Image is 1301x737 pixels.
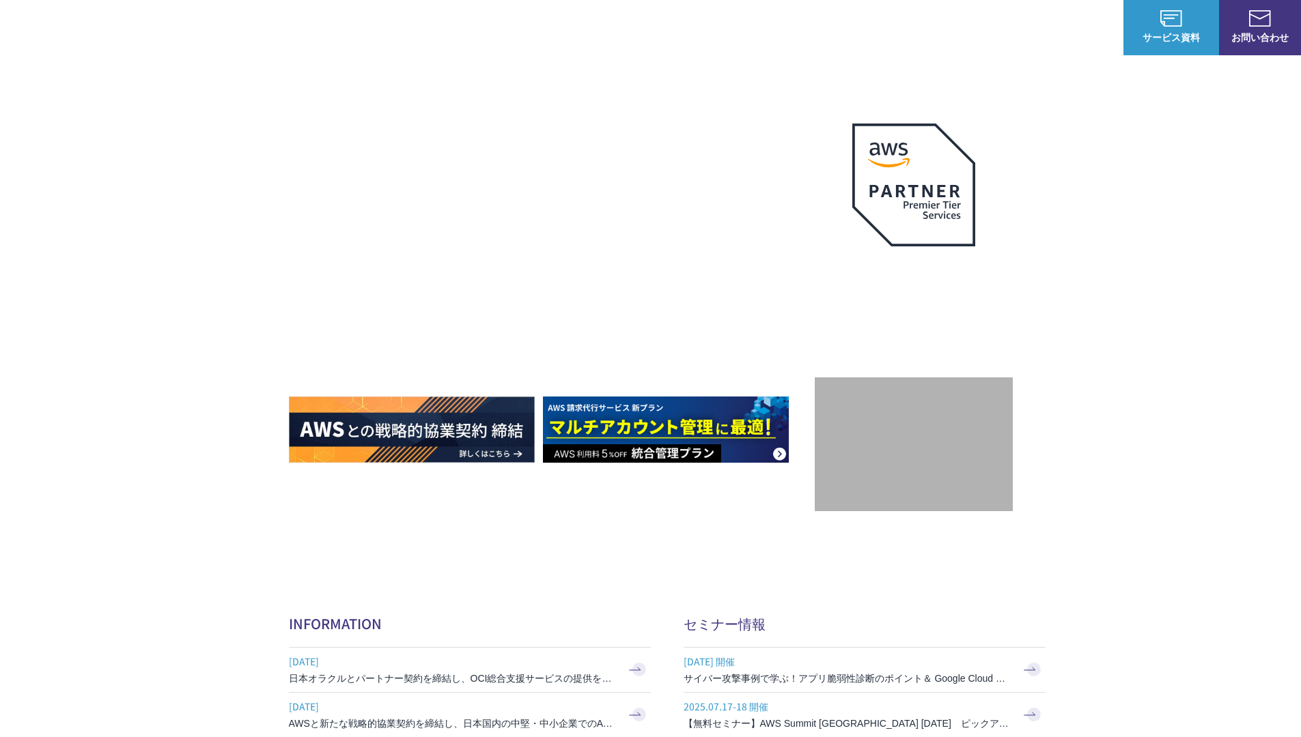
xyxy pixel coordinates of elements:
[289,396,535,463] img: AWSとの戦略的協業契約 締結
[684,717,1011,730] h3: 【無料セミナー】AWS Summit [GEOGRAPHIC_DATA] [DATE] ピックアップセッション
[289,651,617,671] span: [DATE]
[684,648,1046,692] a: [DATE] 開催 サイバー攻撃事例で学ぶ！アプリ脆弱性診断のポイント＆ Google Cloud セキュリティ対策
[898,263,929,283] em: AWS
[289,225,815,356] h1: AWS ジャーニーの 成功を実現
[651,20,684,35] p: 強み
[684,651,1011,671] span: [DATE] 開催
[1072,20,1110,35] a: ログイン
[1123,30,1219,44] span: サービス資料
[289,151,815,211] p: AWSの導入からコスト削減、 構成・運用の最適化からデータ活用まで 規模や業種業態を問わない マネージドサービスで
[289,671,617,685] h3: 日本オラクルとパートナー契約を締結し、OCI総合支援サービスの提供を開始
[1249,10,1271,27] img: お問い合わせ
[289,696,617,717] span: [DATE]
[1160,10,1182,27] img: AWS総合支援サービス C-Chorus サービス資料
[790,20,899,35] p: 業種別ソリューション
[852,124,975,246] img: AWSプレミアティアサービスパートナー
[289,717,617,730] h3: AWSと新たな戦略的協業契約を締結し、日本国内の中堅・中小企業でのAWS活用を加速
[289,648,651,692] a: [DATE] 日本オラクルとパートナー契約を締結し、OCI総合支援サービスの提供を開始
[289,613,651,633] h2: INFORMATION
[711,20,763,35] p: サービス
[836,263,992,315] p: 最上位プレミアティア サービスパートナー
[684,693,1046,737] a: 2025.07.17-18 開催 【無料セミナー】AWS Summit [GEOGRAPHIC_DATA] [DATE] ピックアップセッション
[20,11,256,44] a: AWS総合支援サービス C-Chorus NHN テコラスAWS総合支援サービス
[684,613,1046,633] h2: セミナー情報
[842,398,985,497] img: 契約件数
[992,20,1044,35] p: ナレッジ
[289,693,651,737] a: [DATE] AWSと新たな戦略的協業契約を締結し、日本国内の中堅・中小企業でのAWS活用を加速
[1219,30,1301,44] span: お問い合わせ
[157,13,256,42] span: NHN テコラス AWS総合支援サービス
[927,20,965,35] a: 導入事例
[684,671,1011,685] h3: サイバー攻撃事例で学ぶ！アプリ脆弱性診断のポイント＆ Google Cloud セキュリティ対策
[543,396,789,463] img: AWS請求代行サービス 統合管理プラン
[684,696,1011,717] span: 2025.07.17-18 開催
